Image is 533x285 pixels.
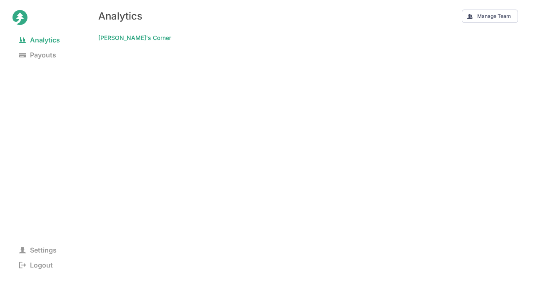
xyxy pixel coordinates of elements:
[12,34,67,46] span: Analytics
[12,49,63,61] span: Payouts
[12,244,63,256] span: Settings
[12,259,60,271] span: Logout
[462,10,518,23] button: Manage Team
[98,10,142,22] h3: Analytics
[98,32,171,44] span: [PERSON_NAME]'s Corner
